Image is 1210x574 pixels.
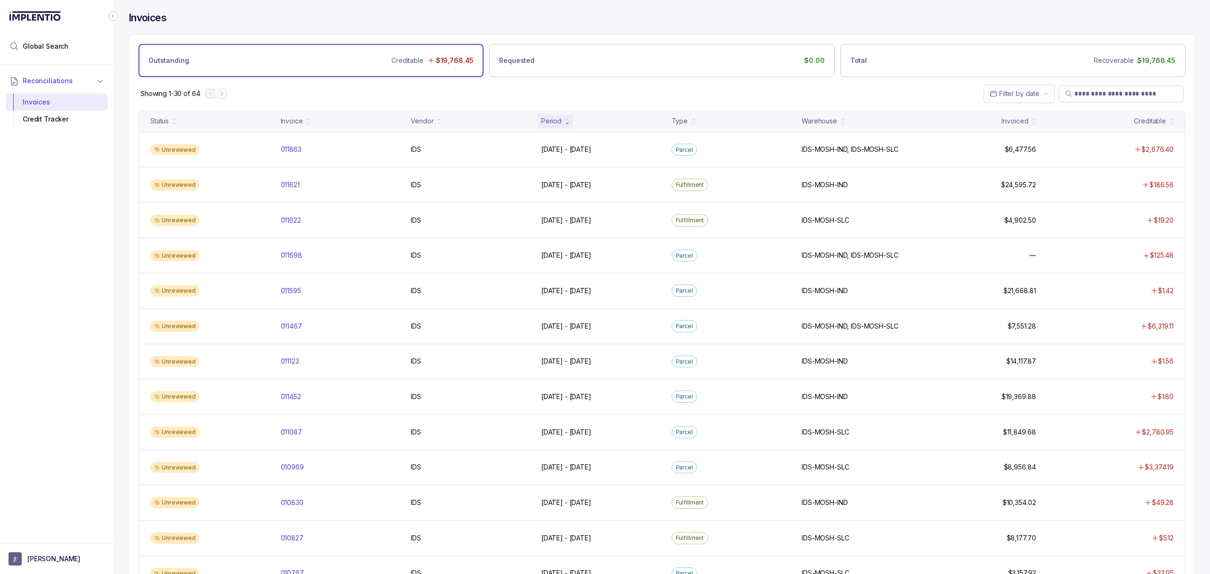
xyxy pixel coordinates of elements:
p: Parcel [676,392,693,401]
p: 011863 [281,145,302,154]
p: IDS [411,286,421,296]
p: Fulfillment [676,180,704,190]
div: Unreviewed [150,215,199,226]
div: Remaining page entries [140,89,200,98]
p: $49.28 [1152,498,1174,507]
p: IDS [411,216,421,225]
p: $6,477.56 [1005,145,1036,154]
p: IDS [411,533,421,543]
p: [DATE] - [DATE] [541,462,591,472]
p: IDS [411,392,421,401]
p: IDS [411,427,421,437]
p: 011621 [281,180,300,190]
div: Credit Tracker [13,111,100,128]
p: $1.80 [1158,392,1174,401]
p: 011123 [281,357,299,366]
p: $19,768.45 [1137,56,1175,65]
p: Parcel [676,322,693,331]
p: [DATE] - [DATE] [541,357,591,366]
p: [DATE] - [DATE] [541,498,591,507]
p: $0.00 [804,56,824,65]
p: $3,374.19 [1145,462,1174,472]
p: $21,668.81 [1003,286,1036,296]
p: IDS-MOSH-IND [802,498,847,507]
p: Fulfillment [676,216,704,225]
div: Unreviewed [150,250,199,261]
p: $10,354.02 [1003,498,1036,507]
div: Unreviewed [150,497,199,508]
p: $2,780.95 [1142,427,1174,437]
div: Unreviewed [150,532,199,544]
span: User initials [9,552,22,565]
span: Global Search [23,42,69,51]
p: Parcel [676,357,693,366]
p: 010827 [281,533,303,543]
p: Outstanding [148,56,189,65]
button: Date Range Picker [984,85,1055,103]
span: Filter by date [999,89,1039,97]
div: Status [150,116,169,126]
div: Unreviewed [150,426,199,438]
p: Parcel [676,286,693,296]
p: IDS-MOSH-IND [802,357,847,366]
p: 011087 [281,427,302,437]
p: $14,117.87 [1006,357,1036,366]
p: IDS [411,180,421,190]
p: IDS [411,322,421,331]
div: Period [541,116,562,126]
div: Invoices [13,94,100,111]
p: $19,768.45 [436,56,474,65]
p: $4,902.50 [1004,216,1036,225]
p: — [1029,251,1036,260]
div: Unreviewed [150,462,199,473]
p: IDS-MOSH-IND [802,392,847,401]
p: [PERSON_NAME] [27,554,80,564]
p: $1.56 [1158,357,1174,366]
p: $8,177.70 [1007,533,1036,543]
p: 011595 [281,286,301,296]
p: $6,319.11 [1148,322,1174,331]
div: Invoiced [1002,116,1028,126]
p: IDS [411,462,421,472]
p: $125.48 [1150,251,1174,260]
p: [DATE] - [DATE] [541,427,591,437]
div: Unreviewed [150,285,199,296]
p: [DATE] - [DATE] [541,286,591,296]
p: 011452 [281,392,301,401]
p: IDS-MOSH-SLC [802,216,849,225]
search: Date Range Picker [990,89,1039,98]
p: Creditable [391,56,423,65]
p: Fulfillment [676,533,704,543]
p: Parcel [676,145,693,155]
p: $5.12 [1159,533,1174,543]
div: Type [672,116,688,126]
div: Invoice [281,116,303,126]
p: [DATE] - [DATE] [541,322,591,331]
p: Fulfillment [676,498,704,507]
p: 011467 [281,322,302,331]
p: Parcel [676,251,693,261]
p: $7,551.28 [1008,322,1036,331]
p: Parcel [676,463,693,472]
p: IDS [411,498,421,507]
p: IDS-MOSH-IND [802,286,847,296]
p: Requested [499,56,535,65]
p: Showing 1-30 of 64 [140,89,200,98]
p: IDS-MOSH-SLC [802,533,849,543]
div: Unreviewed [150,391,199,402]
p: $24,595.72 [1001,180,1036,190]
p: IDS-MOSH-SLC [802,427,849,437]
p: $19,369.88 [1002,392,1036,401]
p: 010969 [281,462,304,472]
p: [DATE] - [DATE] [541,145,591,154]
p: [DATE] - [DATE] [541,251,591,260]
div: Unreviewed [150,356,199,367]
button: Reconciliations [6,70,108,91]
div: Unreviewed [150,321,199,332]
div: Warehouse [802,116,837,126]
p: [DATE] - [DATE] [541,533,591,543]
p: $1.42 [1158,286,1174,296]
p: $19.20 [1154,216,1174,225]
button: User initials[PERSON_NAME] [9,552,105,565]
span: Reconciliations [23,76,73,86]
